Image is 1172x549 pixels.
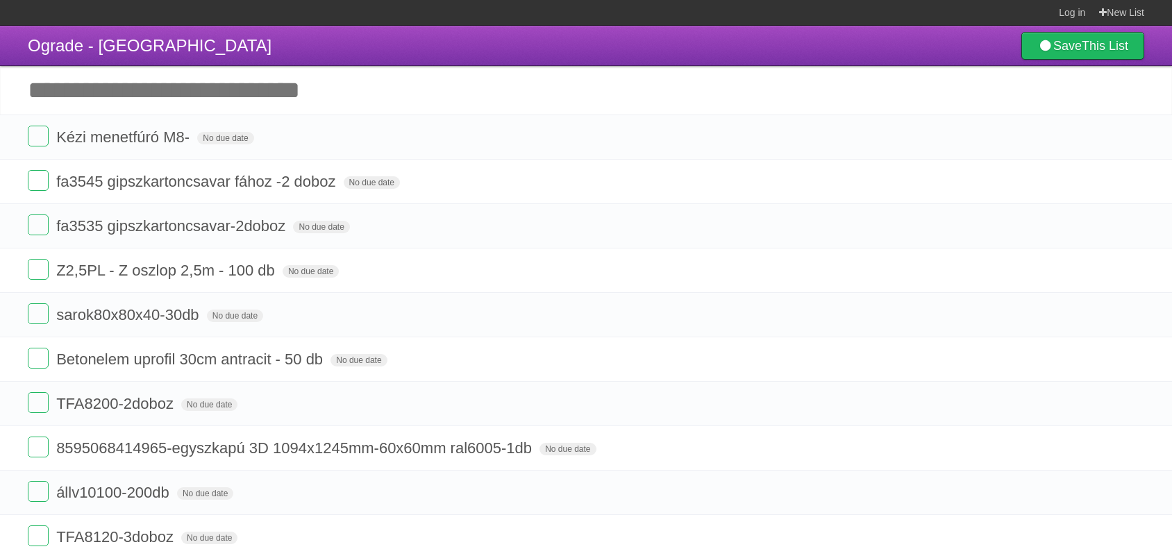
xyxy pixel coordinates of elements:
label: Done [28,170,49,191]
span: No due date [539,443,596,455]
span: No due date [293,221,349,233]
label: Done [28,392,49,413]
span: TFA8200-2doboz [56,395,177,412]
span: No due date [181,532,237,544]
label: Done [28,303,49,324]
span: No due date [283,265,339,278]
label: Done [28,348,49,369]
span: No due date [344,176,400,189]
label: Done [28,259,49,280]
label: Done [28,214,49,235]
label: Done [28,481,49,502]
span: TFA8120-3doboz [56,528,177,546]
span: No due date [207,310,263,322]
span: No due date [330,354,387,366]
span: Ograde - [GEOGRAPHIC_DATA] [28,36,271,55]
span: fa3535 gipszkartoncsavar-2doboz [56,217,289,235]
label: Done [28,437,49,457]
label: Done [28,126,49,146]
span: sarok80x80x40-30db [56,306,202,323]
span: Z2,5PL - Z oszlop 2,5m - 100 db [56,262,278,279]
a: SaveThis List [1021,32,1144,60]
span: No due date [197,132,253,144]
span: 8595068414965-egyszkapú 3D 1094x1245mm-60x60mm ral6005-1db [56,439,535,457]
b: This List [1082,39,1128,53]
span: Betonelem uprofil 30cm antracit - 50 db [56,350,326,368]
span: fa3545 gipszkartoncsavar fához -2 doboz [56,173,339,190]
span: No due date [177,487,233,500]
span: Kézi menetfúró M8- [56,128,193,146]
span: No due date [181,398,237,411]
label: Done [28,525,49,546]
span: állv10100-200db [56,484,173,501]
